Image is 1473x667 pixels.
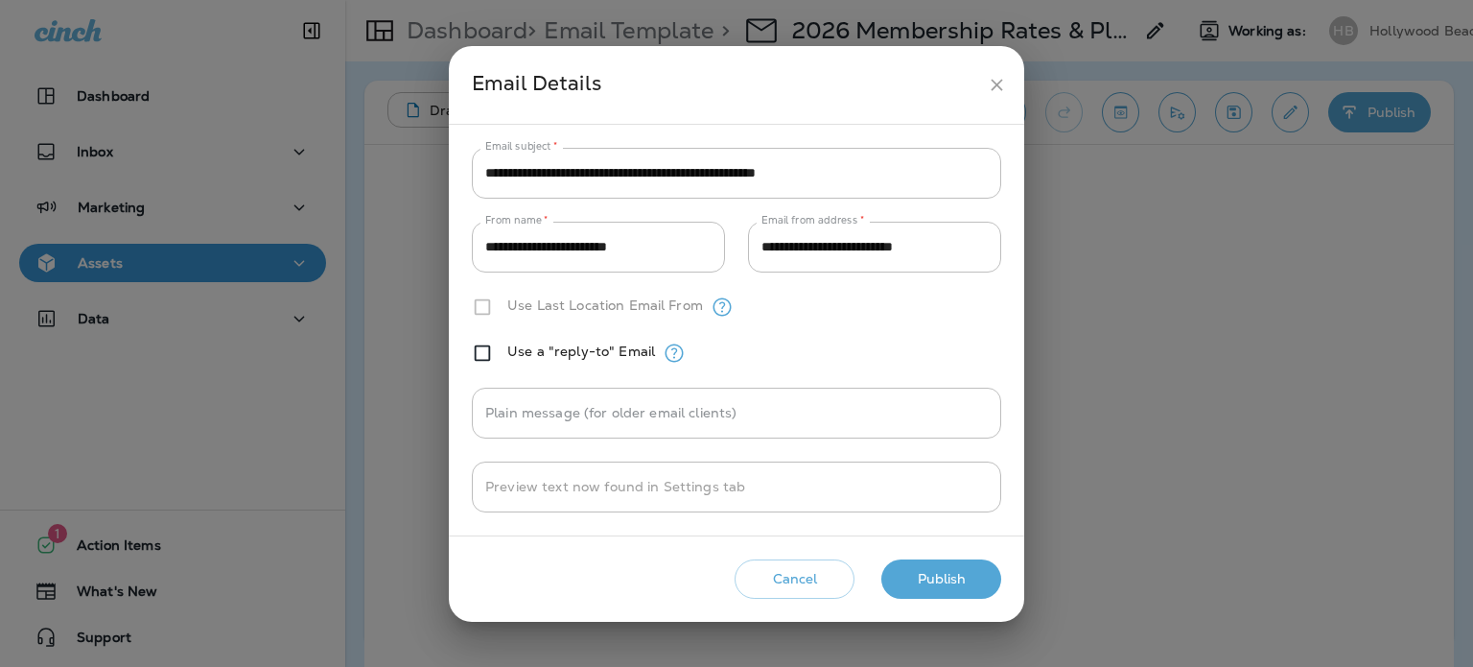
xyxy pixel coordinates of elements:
label: Use a "reply-to" Email [507,344,655,359]
div: Email Details [472,67,979,103]
button: Publish [881,560,1001,599]
button: Cancel [735,560,854,599]
label: Email from address [761,213,864,227]
label: From name [485,213,549,227]
label: Use Last Location Email From [507,298,703,313]
label: Email subject [485,139,558,154]
button: close [979,67,1015,103]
